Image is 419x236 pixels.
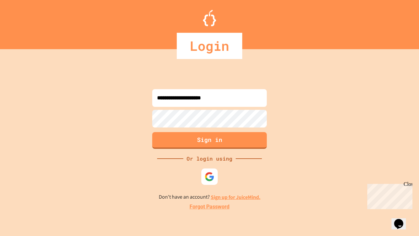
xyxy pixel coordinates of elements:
a: Sign up for JuiceMind. [211,194,261,201]
img: Logo.svg [203,10,216,26]
div: Or login using [183,155,236,163]
a: Forgot Password [190,203,229,211]
iframe: chat widget [392,210,412,229]
img: google-icon.svg [205,172,214,182]
p: Don't have an account? [159,193,261,201]
div: Login [177,33,242,59]
iframe: chat widget [365,181,412,209]
button: Sign in [152,132,267,149]
div: Chat with us now!Close [3,3,45,42]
